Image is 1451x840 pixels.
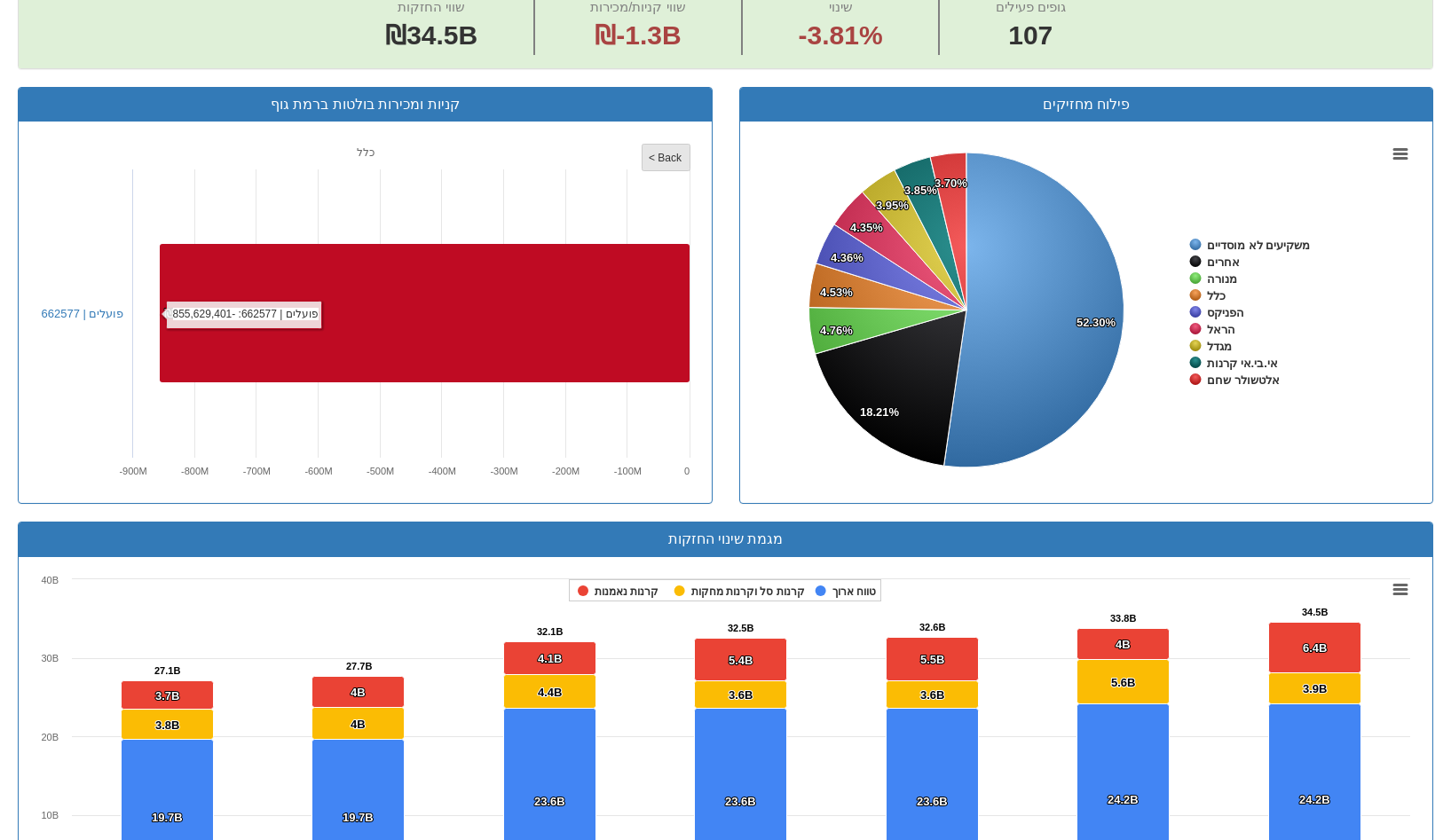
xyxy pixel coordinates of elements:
[820,286,853,299] tspan: 4.53%
[1207,306,1244,319] tspan: הפניקס
[904,184,937,197] tspan: 3.85%
[1116,638,1131,651] tspan: 4B
[820,324,853,337] tspan: 4.76%
[154,665,180,676] tspan: 27.1B
[357,146,375,159] tspan: כלל
[41,575,59,585] text: 40B
[595,585,658,598] tspan: קרנות נאמנות
[538,686,562,699] tspan: 4.4B
[1110,613,1136,624] tspan: 33.8B
[691,585,805,598] tspan: קרנות סל וקרנות מחקות
[428,466,455,476] text: -400M
[860,405,900,419] tspan: 18.21%
[613,466,641,476] text: -100M
[41,653,59,663] text: 30B
[728,623,753,633] tspan: 32.5B
[934,177,967,190] tspan: 3.70%
[876,199,909,212] tspan: 3.95%
[155,718,179,732] tspan: 3.8B
[152,811,183,824] tspan: 19.7B
[729,654,753,667] tspan: 5.4B
[304,466,332,476] text: -600M
[1207,255,1240,269] tspan: אחרים
[917,795,948,808] tspan: 23.6B
[919,622,945,632] tspan: 32.6B
[1207,323,1235,336] tspan: הראל
[552,466,580,476] text: -200M
[242,466,270,476] text: -700M
[41,810,59,820] text: 10B
[490,466,517,476] text: -300M
[996,17,1066,55] span: 107
[850,221,883,234] tspan: 4.35%
[1108,793,1139,806] tspan: 24.2B
[683,466,689,476] text: 0
[367,466,394,476] text: -500M
[343,811,374,824] tspan: 19.7B
[534,795,565,808] tspan: 23.6B
[831,251,864,264] tspan: 4.36%
[1303,682,1327,695] tspan: 3.9B
[538,652,562,665] tspan: 4.1B
[920,653,944,666] tspan: 5.5B
[346,661,372,671] tspan: 27.7B
[920,688,944,702] tspan: 3.6B
[1299,793,1330,806] tspan: 24.2B
[799,17,883,55] span: -3.81%
[1207,289,1226,302] tspan: כלל
[164,307,216,320] tspan: ₪-855.6M
[1207,357,1278,370] tspan: אי.בי.אי קרנות
[42,307,124,320] a: פועלים | 662577
[181,466,209,476] text: -800M
[385,20,477,50] span: ₪34.5B
[1207,272,1237,286] tspan: מנורה
[1207,239,1310,252] tspan: משקיעים לא מוסדיים
[729,688,753,702] tspan: 3.6B
[119,466,146,476] text: -900M
[725,795,756,808] tspan: 23.6B
[41,732,59,742] text: 20B
[351,686,366,699] tspan: 4B
[155,689,179,703] tspan: 3.7B
[1303,641,1327,655] tspan: 6.4B
[649,152,682,164] tspan: < Back
[595,20,681,50] span: ₪-1.3B
[1207,340,1232,353] tspan: מגדל
[1111,676,1135,689] tspan: 5.6B
[351,718,366,731] tspan: 4B
[1076,316,1116,329] tspan: 52.30%
[32,531,1419,547] h3: מגמת שינוי החזקות
[832,585,876,598] tspan: טווח ארוך
[1207,373,1280,387] tspan: אלטשולר שחם
[537,626,563,637] tspan: 32.1B
[1302,607,1328,617] tspan: 34.5B
[753,97,1420,113] h3: פילוח מחזיקים
[32,97,698,113] h3: קניות ומכירות בולטות ברמת גוף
